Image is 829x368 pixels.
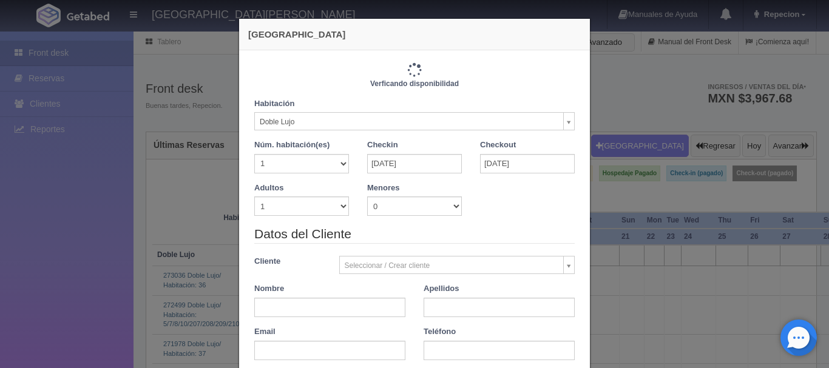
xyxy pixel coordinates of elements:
legend: Datos del Cliente [254,225,575,244]
span: Doble Lujo [260,113,558,131]
label: Habitación [254,98,294,110]
label: Núm. habitación(es) [254,139,330,151]
b: Verficando disponibilidad [370,79,459,88]
a: Seleccionar / Crear cliente [339,256,575,274]
label: Adultos [254,182,283,194]
input: DD-MM-AAAA [367,154,462,173]
h4: [GEOGRAPHIC_DATA] [248,28,581,41]
label: Email [254,326,276,338]
label: Teléfono [424,326,456,338]
label: Apellidos [424,283,459,295]
label: Nombre [254,283,284,295]
span: Seleccionar / Crear cliente [345,256,559,275]
label: Cliente [245,256,330,267]
label: Menores [367,182,399,194]
a: Doble Lujo [254,112,575,130]
label: Checkout [480,139,516,151]
input: DD-MM-AAAA [480,154,575,173]
label: Checkin [367,139,398,151]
